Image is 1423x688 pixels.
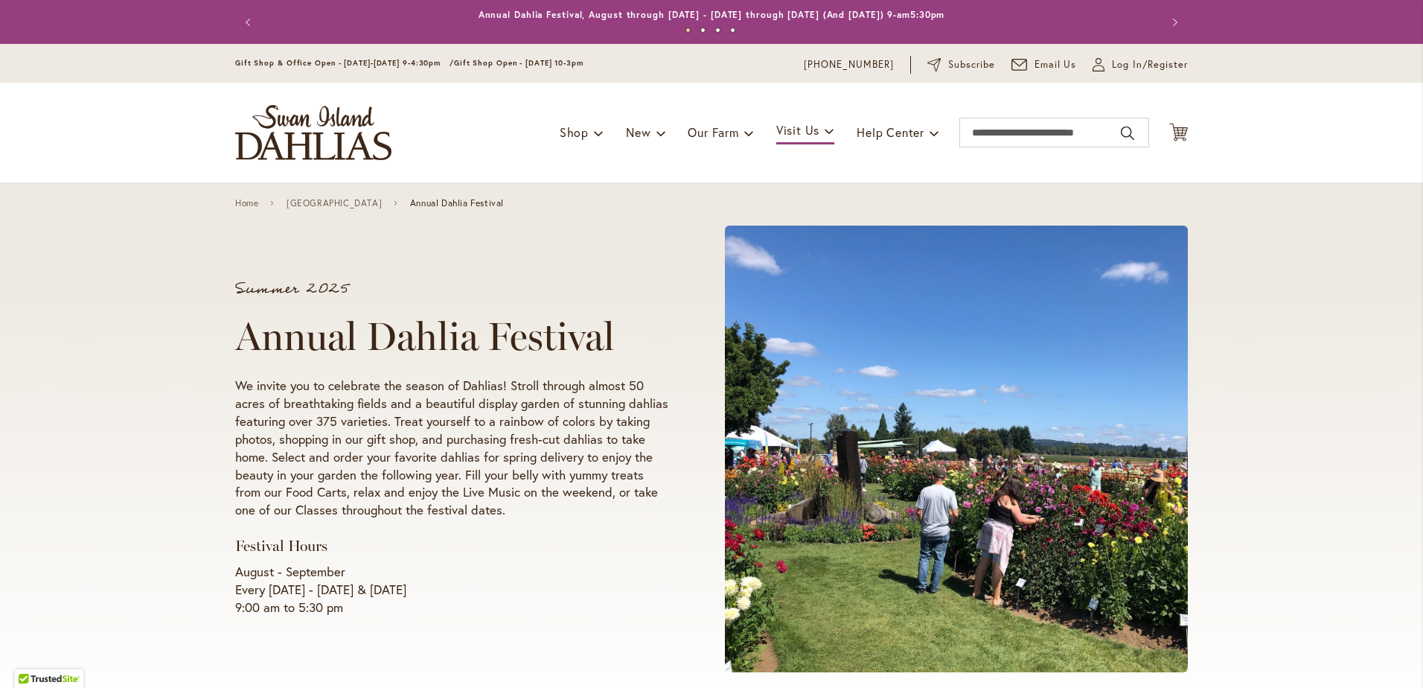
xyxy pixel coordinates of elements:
span: New [626,124,650,140]
a: Annual Dahlia Festival, August through [DATE] - [DATE] through [DATE] (And [DATE]) 9-am5:30pm [479,9,945,20]
span: Log In/Register [1112,57,1188,72]
a: Email Us [1011,57,1077,72]
a: store logo [235,105,391,160]
span: Help Center [857,124,924,140]
a: Subscribe [927,57,995,72]
a: Log In/Register [1093,57,1188,72]
button: 4 of 4 [730,28,735,33]
span: Gift Shop & Office Open - [DATE]-[DATE] 9-4:30pm / [235,58,454,68]
p: We invite you to celebrate the season of Dahlias! Stroll through almost 50 acres of breathtaking ... [235,377,668,520]
p: Summer 2025 [235,281,668,296]
button: Previous [235,7,265,37]
button: 2 of 4 [700,28,706,33]
button: 3 of 4 [715,28,720,33]
span: Our Farm [688,124,738,140]
span: Email Us [1035,57,1077,72]
span: Visit Us [776,122,819,138]
span: Subscribe [948,57,995,72]
h3: Festival Hours [235,537,668,555]
button: Next [1158,7,1188,37]
span: Annual Dahlia Festival [410,198,504,208]
span: Shop [560,124,589,140]
button: 1 of 4 [685,28,691,33]
span: Gift Shop Open - [DATE] 10-3pm [454,58,583,68]
h1: Annual Dahlia Festival [235,314,668,359]
a: Home [235,198,258,208]
a: [PHONE_NUMBER] [804,57,894,72]
a: [GEOGRAPHIC_DATA] [287,198,382,208]
p: August - September Every [DATE] - [DATE] & [DATE] 9:00 am to 5:30 pm [235,563,668,617]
